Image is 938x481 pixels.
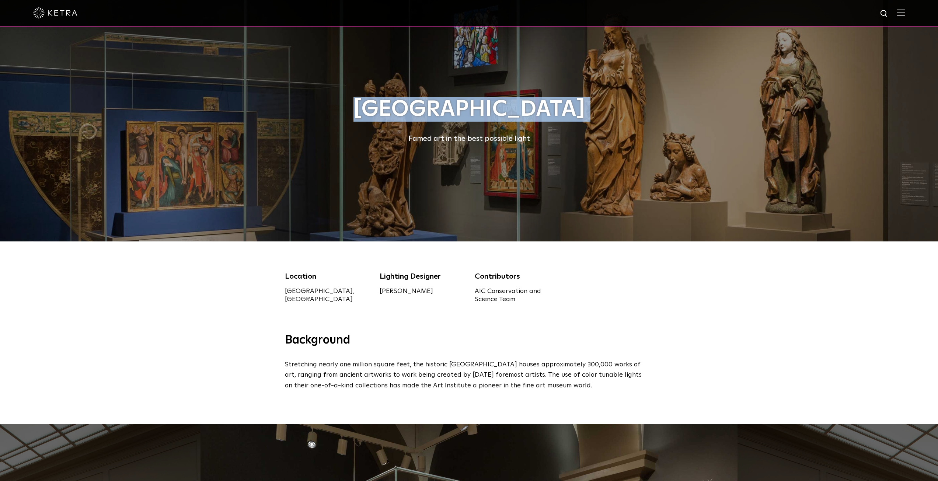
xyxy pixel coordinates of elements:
[897,9,905,16] img: Hamburger%20Nav.svg
[285,271,369,282] div: Location
[285,133,653,144] div: Famed art in the best possible light
[285,287,369,303] div: [GEOGRAPHIC_DATA], [GEOGRAPHIC_DATA]
[285,359,650,391] p: Stretching nearly one million square feet, the historic [GEOGRAPHIC_DATA] houses approximately 30...
[475,287,559,303] div: AIC Conservation and Science Team
[33,7,77,18] img: ketra-logo-2019-white
[475,271,559,282] div: Contributors
[880,9,889,18] img: search icon
[380,287,464,295] div: [PERSON_NAME]
[285,97,653,122] h1: [GEOGRAPHIC_DATA]
[380,271,464,282] div: Lighting Designer
[285,333,653,348] h3: Background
